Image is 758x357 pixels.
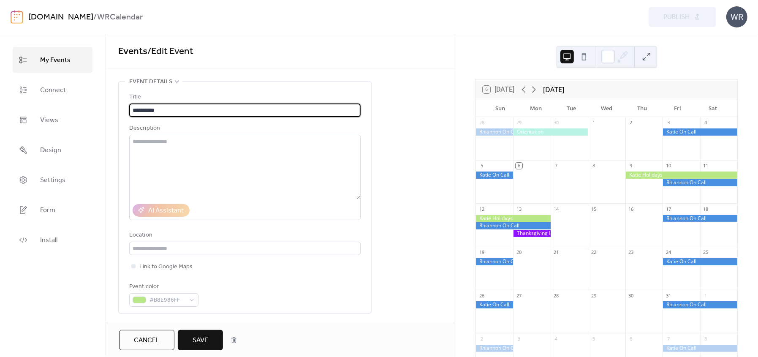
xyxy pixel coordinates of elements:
[665,249,671,256] div: 24
[178,330,223,350] button: Save
[553,206,560,212] div: 14
[476,222,551,229] div: Rhiannon On Call
[476,215,551,222] div: Katie Holidays
[516,120,522,126] div: 29
[663,258,737,265] div: Katie On Call
[516,206,522,212] div: 13
[663,301,737,308] div: Rhiannon On Call
[13,197,92,223] a: Form
[590,163,597,169] div: 8
[553,120,560,126] div: 30
[703,335,709,342] div: 8
[147,42,193,61] span: / Edit Event
[478,120,485,126] div: 28
[13,47,92,73] a: My Events
[553,163,560,169] div: 7
[516,249,522,256] div: 20
[665,163,671,169] div: 10
[149,295,185,305] span: #B8E986FF
[590,292,597,299] div: 29
[703,120,709,126] div: 4
[478,206,485,212] div: 12
[703,249,709,256] div: 25
[476,128,513,136] div: Rhiannon On Call
[129,123,359,134] div: Description
[628,292,634,299] div: 30
[516,163,522,169] div: 6
[628,163,634,169] div: 9
[663,345,737,352] div: Katie On Call
[13,107,92,133] a: Views
[483,100,518,117] div: Sun
[13,137,92,163] a: Design
[660,100,695,117] div: Fri
[553,335,560,342] div: 4
[40,144,61,157] span: Design
[543,84,564,95] div: [DATE]
[516,335,522,342] div: 3
[40,204,55,217] span: Form
[628,120,634,126] div: 2
[665,292,671,299] div: 31
[590,335,597,342] div: 5
[478,292,485,299] div: 26
[518,100,554,117] div: Mon
[553,249,560,256] div: 21
[93,9,97,25] b: /
[628,249,634,256] div: 23
[726,6,747,27] div: WR
[703,163,709,169] div: 11
[516,292,522,299] div: 27
[703,292,709,299] div: 1
[628,206,634,212] div: 16
[193,335,208,346] span: Save
[118,42,147,61] a: Events
[40,84,66,97] span: Connect
[476,301,513,308] div: Katie On Call
[590,206,597,212] div: 15
[476,345,513,352] div: Rhiannon On Call
[554,100,589,117] div: Tue
[624,100,660,117] div: Thu
[97,9,143,25] b: WRCalendar
[40,174,65,187] span: Settings
[13,77,92,103] a: Connect
[513,128,588,136] div: Orientation
[129,77,172,87] span: Event details
[13,167,92,193] a: Settings
[553,292,560,299] div: 28
[129,92,359,102] div: Title
[40,234,57,247] span: Install
[478,335,485,342] div: 2
[663,179,737,186] div: Rhiannon On Call
[590,120,597,126] div: 1
[589,100,625,117] div: Wed
[478,249,485,256] div: 19
[625,172,737,179] div: Katie Holidays
[476,258,513,265] div: Rhiannon On Call
[134,335,160,346] span: Cancel
[590,249,597,256] div: 22
[129,282,197,292] div: Event color
[40,114,58,127] span: Views
[11,10,23,24] img: logo
[139,262,193,272] span: Link to Google Maps
[129,230,359,240] div: Location
[665,120,671,126] div: 3
[628,335,634,342] div: 6
[28,9,93,25] a: [DOMAIN_NAME]
[476,172,513,179] div: Katie On Call
[663,128,737,136] div: Katie On Call
[703,206,709,212] div: 18
[40,54,71,67] span: My Events
[513,230,550,237] div: Thanksgiving Holiday
[478,163,485,169] div: 5
[663,215,737,222] div: Rhiannon On Call
[665,206,671,212] div: 17
[119,330,174,350] button: Cancel
[695,100,731,117] div: Sat
[665,335,671,342] div: 7
[13,227,92,253] a: Install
